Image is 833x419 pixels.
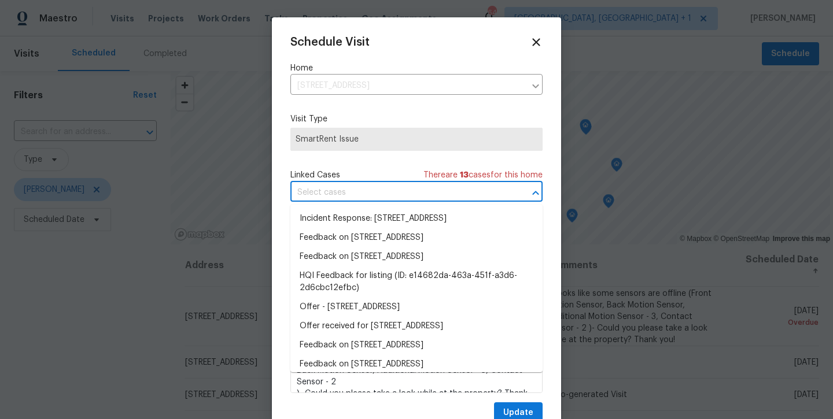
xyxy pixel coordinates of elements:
[290,169,340,181] span: Linked Cases
[290,355,543,374] li: Feedback on [STREET_ADDRESS]
[528,185,544,201] button: Close
[290,77,525,95] input: Enter in an address
[290,336,543,355] li: Feedback on [STREET_ADDRESS]
[530,36,543,49] span: Close
[290,113,543,125] label: Visit Type
[290,62,543,74] label: Home
[460,171,469,179] span: 13
[290,247,543,266] li: Feedback on [STREET_ADDRESS]
[290,228,543,247] li: Feedback on [STREET_ADDRESS]
[290,317,543,336] li: Offer received for [STREET_ADDRESS]
[290,266,543,298] li: HQI Feedback for listing (ID: e14682da-463a-451f-a3d6-2d6cbc12efbc)
[290,36,370,48] span: Schedule Visit
[296,134,537,145] span: SmartRent Issue
[290,184,510,202] input: Select cases
[290,298,543,317] li: Offer - [STREET_ADDRESS]
[423,169,543,181] span: There are case s for this home
[290,209,543,228] li: Incident Response: [STREET_ADDRESS]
